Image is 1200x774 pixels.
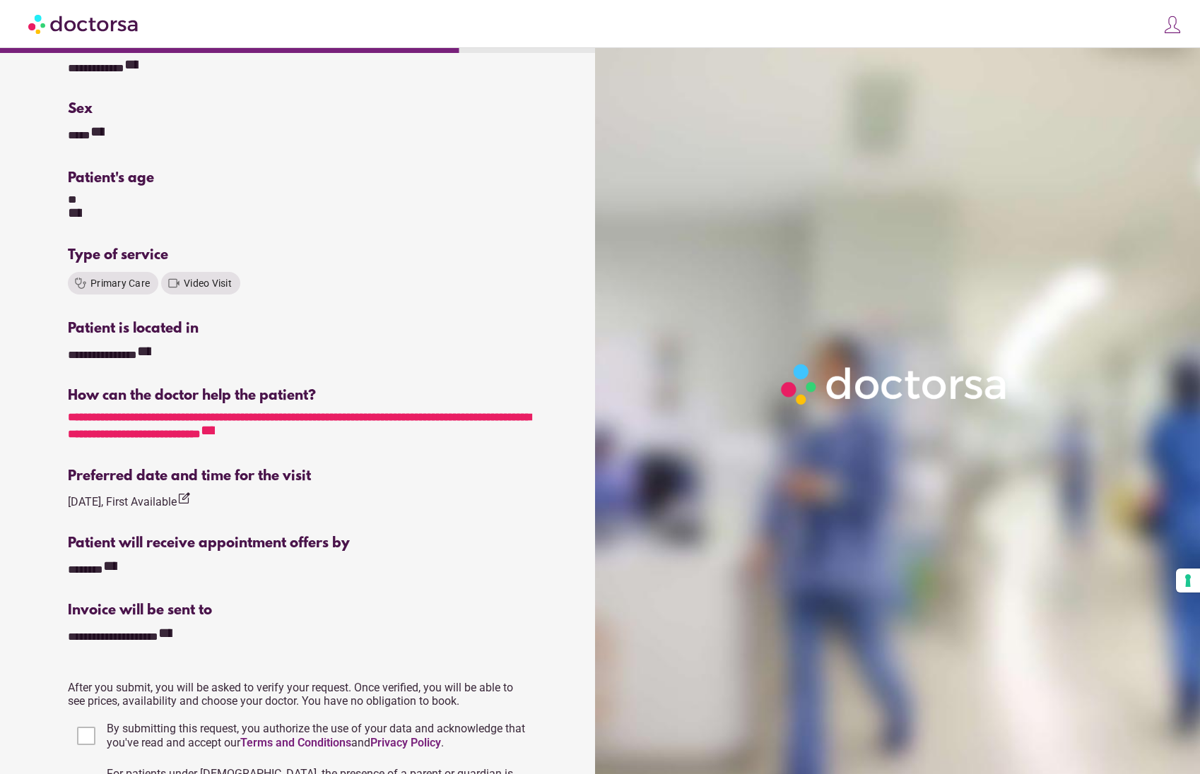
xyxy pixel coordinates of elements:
span: Video Visit [184,278,232,289]
img: icons8-customer-100.png [1163,15,1182,35]
i: edit_square [177,492,191,506]
div: Preferred date and time for the visit [68,468,531,484]
div: Invoice will be sent to [68,602,531,619]
span: Primary Care [90,278,150,289]
img: Logo-Doctorsa-trans-White-partial-flat.png [775,357,1015,411]
div: Type of service [68,247,531,263]
i: videocam [167,276,181,290]
img: Doctorsa.com [28,8,140,40]
div: Patient is located in [68,321,531,337]
button: Your consent preferences for tracking technologies [1176,568,1200,593]
div: Sex [68,101,531,117]
div: [DATE], First Available [68,492,191,511]
div: How can the doctor help the patient? [68,388,531,404]
span: By submitting this request, you authorize the use of your data and acknowledge that you've read a... [107,722,525,749]
div: Patient will receive appointment offers by [68,535,531,552]
a: Privacy Policy [370,736,441,749]
div: Patient's age [68,170,298,186]
i: stethoscope [73,276,88,290]
p: After you submit, you will be asked to verify your request. Once verified, you will be able to se... [68,681,531,708]
a: Terms and Conditions [240,736,351,749]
